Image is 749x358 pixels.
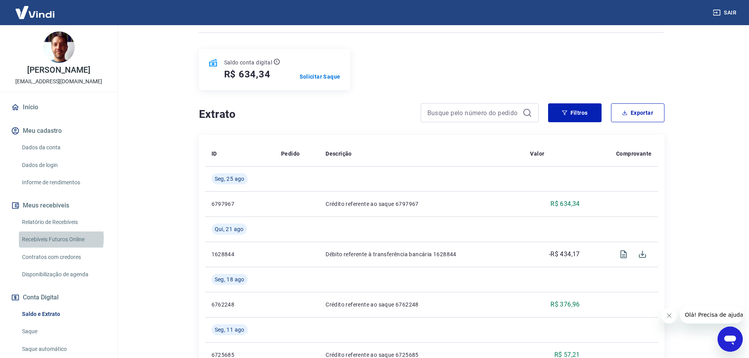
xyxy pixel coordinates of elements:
p: R$ 376,96 [550,300,580,309]
iframe: Mensagem da empresa [680,306,743,323]
p: Descrição [326,150,352,158]
p: Comprovante [616,150,651,158]
a: Dados de login [19,157,108,173]
p: Saldo conta digital [224,59,272,66]
p: Débito referente à transferência bancária 1628844 [326,250,517,258]
p: Valor [530,150,544,158]
span: Olá! Precisa de ajuda? [5,6,66,12]
span: Visualizar [614,245,633,264]
button: Meu cadastro [9,122,108,140]
span: Seg, 25 ago [215,175,245,183]
span: Seg, 11 ago [215,326,245,334]
p: 6797967 [212,200,269,208]
span: Seg, 18 ago [215,275,245,283]
button: Sair [711,6,740,20]
a: Solicitar Saque [300,73,340,81]
button: Conta Digital [9,289,108,306]
a: Dados da conta [19,140,108,156]
a: Saldo e Extrato [19,306,108,322]
a: Relatório de Recebíveis [19,214,108,230]
p: R$ 634,34 [550,199,580,209]
button: Meus recebíveis [9,197,108,214]
p: [EMAIL_ADDRESS][DOMAIN_NAME] [15,77,102,86]
p: -R$ 434,17 [549,250,580,259]
button: Filtros [548,103,602,122]
p: Crédito referente ao saque 6762248 [326,301,517,308]
img: ea2cbd53-ed9c-45f8-8560-a1390b912330.jpeg [43,31,75,63]
a: Início [9,99,108,116]
h4: Extrato [199,106,411,122]
a: Saque [19,323,108,340]
p: Crédito referente ao saque 6797967 [326,200,517,208]
span: Download [633,245,652,264]
span: Qui, 21 ago [215,225,244,233]
p: 6762248 [212,301,269,308]
a: Recebíveis Futuros Online [19,231,108,248]
a: Informe de rendimentos [19,174,108,191]
img: Vindi [9,0,61,24]
a: Saque automático [19,341,108,357]
h5: R$ 634,34 [224,68,271,81]
iframe: Botão para abrir a janela de mensagens [718,327,743,352]
a: Disponibilização de agenda [19,266,108,283]
p: Pedido [281,150,300,158]
p: [PERSON_NAME] [27,66,90,74]
iframe: Fechar mensagem [661,308,677,323]
a: Contratos com credores [19,249,108,265]
button: Exportar [611,103,664,122]
p: ID [212,150,217,158]
p: 1628844 [212,250,269,258]
input: Busque pelo número do pedido [427,107,519,119]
